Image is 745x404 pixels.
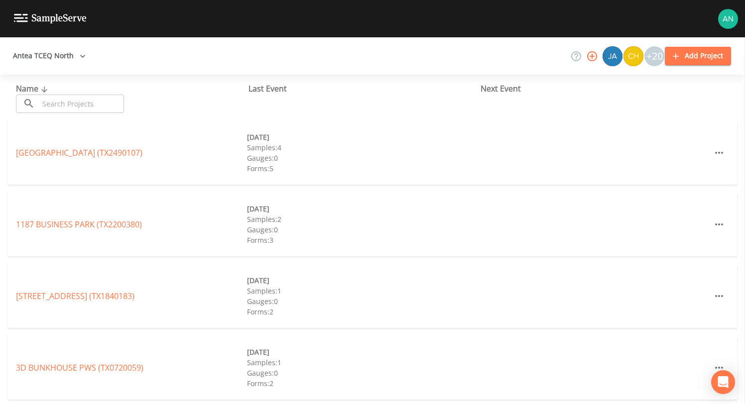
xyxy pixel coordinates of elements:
[16,291,134,302] a: [STREET_ADDRESS] (TX1840183)
[247,214,478,224] div: Samples: 2
[711,370,735,394] div: Open Intercom Messenger
[247,347,478,357] div: [DATE]
[247,286,478,296] div: Samples: 1
[481,83,713,95] div: Next Event
[9,47,90,65] button: Antea TCEQ North
[247,368,478,378] div: Gauges: 0
[247,132,478,142] div: [DATE]
[247,306,478,317] div: Forms: 2
[16,219,142,230] a: 1187 BUSINESS PARK (TX2200380)
[247,235,478,245] div: Forms: 3
[247,142,478,153] div: Samples: 4
[247,357,478,368] div: Samples: 1
[247,203,478,214] div: [DATE]
[16,83,50,94] span: Name
[39,95,124,113] input: Search Projects
[623,46,643,66] img: c74b8b8b1c7a9d34f67c5e0ca157ed15
[665,47,731,65] button: Add Project
[247,296,478,306] div: Gauges: 0
[247,153,478,163] div: Gauges: 0
[247,224,478,235] div: Gauges: 0
[623,46,644,66] div: Charles Medina
[247,378,478,389] div: Forms: 2
[16,147,142,158] a: [GEOGRAPHIC_DATA] (TX2490107)
[718,9,738,29] img: c76c074581486bce1c0cbc9e29643337
[644,46,664,66] div: +20
[248,83,481,95] div: Last Event
[247,163,478,174] div: Forms: 5
[16,362,143,373] a: 3D BUNKHOUSE PWS (TX0720059)
[603,46,622,66] img: 2e773653e59f91cc345d443c311a9659
[247,275,478,286] div: [DATE]
[14,14,87,23] img: logo
[602,46,623,66] div: James Whitmire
